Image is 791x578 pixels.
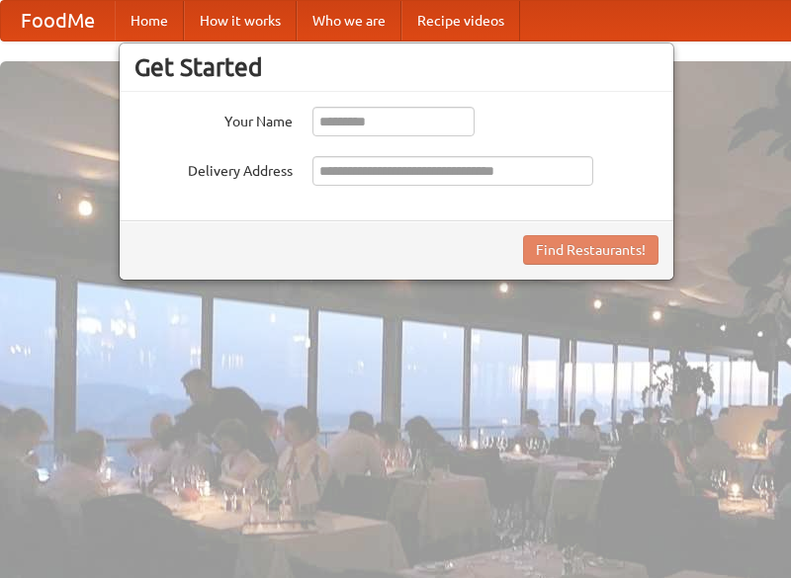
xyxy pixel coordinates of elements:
a: Recipe videos [401,1,520,41]
a: Who we are [297,1,401,41]
label: Your Name [134,107,293,131]
a: How it works [184,1,297,41]
label: Delivery Address [134,156,293,181]
a: FoodMe [1,1,115,41]
a: Home [115,1,184,41]
button: Find Restaurants! [523,235,659,265]
h3: Get Started [134,52,659,82]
